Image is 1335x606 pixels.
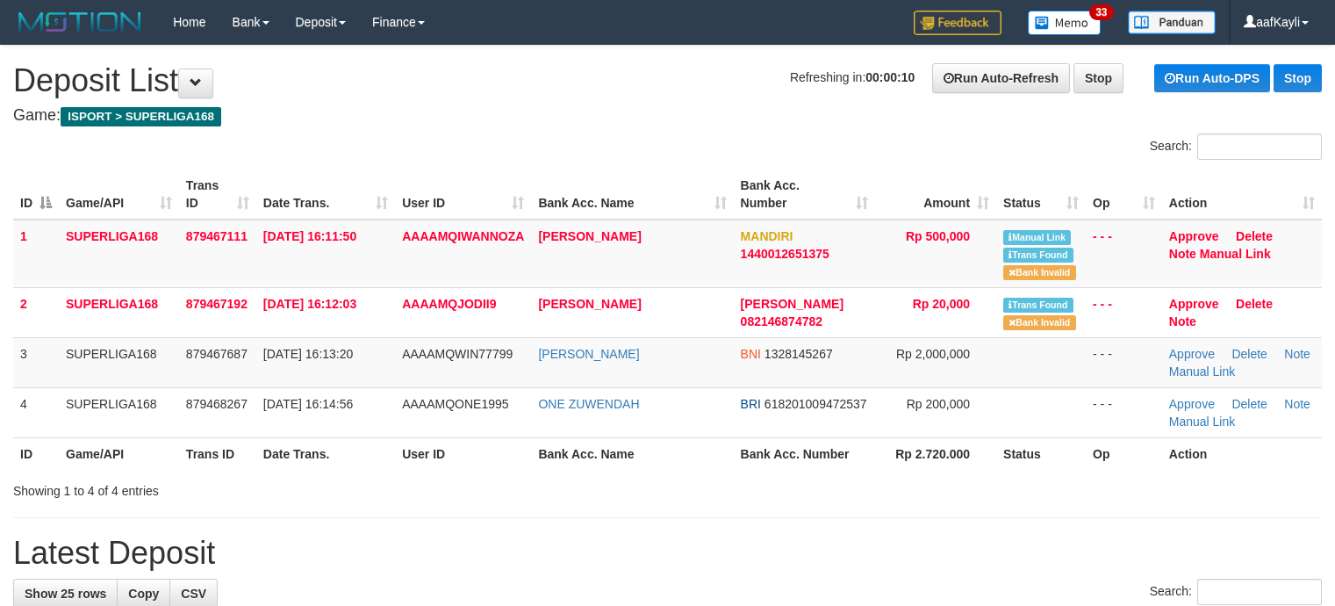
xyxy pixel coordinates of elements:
th: Action: activate to sort column ascending [1162,170,1322,220]
h1: Latest Deposit [13,536,1322,571]
td: SUPERLIGA168 [59,387,179,437]
a: Stop [1073,63,1123,93]
th: Status [996,437,1086,470]
th: Op [1086,437,1162,470]
strong: 00:00:10 [865,70,915,84]
span: Copy 1440012651375 to clipboard [741,247,829,261]
span: AAAAMQONE1995 [402,397,508,411]
th: Date Trans.: activate to sort column ascending [256,170,395,220]
a: Run Auto-Refresh [932,63,1070,93]
a: Run Auto-DPS [1154,64,1270,92]
a: Approve [1169,229,1219,243]
span: [DATE] 16:12:03 [263,297,356,311]
a: Approve [1169,297,1219,311]
input: Search: [1197,579,1322,605]
td: SUPERLIGA168 [59,287,179,337]
span: [DATE] 16:11:50 [263,229,356,243]
a: Delete [1236,297,1273,311]
span: 879468267 [186,397,248,411]
div: Showing 1 to 4 of 4 entries [13,475,543,500]
th: Date Trans. [256,437,395,470]
span: AAAAMQIWANNOZA [402,229,524,243]
td: 4 [13,387,59,437]
td: - - - [1086,287,1162,337]
td: 3 [13,337,59,387]
span: MANDIRI [741,229,793,243]
span: 879467111 [186,229,248,243]
span: AAAAMQJODII9 [402,297,496,311]
span: Manually Linked [1003,230,1071,245]
label: Search: [1150,133,1322,160]
img: panduan.png [1128,11,1216,34]
th: ID: activate to sort column descending [13,170,59,220]
td: - - - [1086,387,1162,437]
a: ONE ZUWENDAH [538,397,639,411]
span: Rp 200,000 [907,397,970,411]
th: Game/API [59,437,179,470]
span: Similar transaction found [1003,298,1073,313]
th: ID [13,437,59,470]
span: Show 25 rows [25,587,106,601]
th: Bank Acc. Number [734,437,876,470]
td: 2 [13,287,59,337]
td: SUPERLIGA168 [59,220,179,288]
span: Bank is not match [1003,265,1075,280]
th: Game/API: activate to sort column ascending [59,170,179,220]
th: Rp 2.720.000 [875,437,996,470]
a: Approve [1169,397,1215,411]
span: 33 [1089,4,1113,20]
th: Trans ID [179,437,256,470]
span: Rp 500,000 [906,229,970,243]
span: CSV [181,587,206,601]
td: 1 [13,220,59,288]
td: - - - [1086,337,1162,387]
a: Delete [1231,397,1267,411]
th: Bank Acc. Name [531,437,733,470]
th: Trans ID: activate to sort column ascending [179,170,256,220]
th: Status: activate to sort column ascending [996,170,1086,220]
span: Similar transaction found [1003,248,1073,263]
span: BNI [741,347,761,361]
a: Note [1284,347,1310,361]
span: Rp 20,000 [913,297,970,311]
a: Note [1284,397,1310,411]
a: Delete [1231,347,1267,361]
label: Search: [1150,579,1322,605]
span: Copy 618201009472537 to clipboard [764,397,867,411]
img: MOTION_logo.png [13,9,147,35]
h4: Game: [13,107,1322,125]
th: Bank Acc. Number: activate to sort column ascending [734,170,876,220]
img: Feedback.jpg [914,11,1001,35]
th: Amount: activate to sort column ascending [875,170,996,220]
span: BRI [741,397,761,411]
span: Bank is not match [1003,315,1075,330]
span: [DATE] 16:13:20 [263,347,353,361]
a: Stop [1274,64,1322,92]
a: Manual Link [1200,247,1271,261]
th: Action [1162,437,1322,470]
th: Op: activate to sort column ascending [1086,170,1162,220]
a: Approve [1169,347,1215,361]
a: [PERSON_NAME] [538,229,641,243]
th: User ID [395,437,531,470]
span: Refreshing in: [790,70,915,84]
a: Delete [1236,229,1273,243]
a: [PERSON_NAME] [538,297,641,311]
th: Bank Acc. Name: activate to sort column ascending [531,170,733,220]
th: User ID: activate to sort column ascending [395,170,531,220]
span: ISPORT > SUPERLIGA168 [61,107,221,126]
span: Copy 1328145267 to clipboard [764,347,833,361]
span: [PERSON_NAME] [741,297,843,311]
a: [PERSON_NAME] [538,347,639,361]
span: AAAAMQWIN77799 [402,347,513,361]
a: Note [1169,247,1196,261]
h1: Deposit List [13,63,1322,98]
span: [DATE] 16:14:56 [263,397,353,411]
input: Search: [1197,133,1322,160]
td: SUPERLIGA168 [59,337,179,387]
a: Manual Link [1169,364,1236,379]
td: - - - [1086,220,1162,288]
span: Copy 082146874782 to clipboard [741,314,822,328]
img: Button%20Memo.svg [1028,11,1102,35]
a: Note [1169,314,1196,328]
